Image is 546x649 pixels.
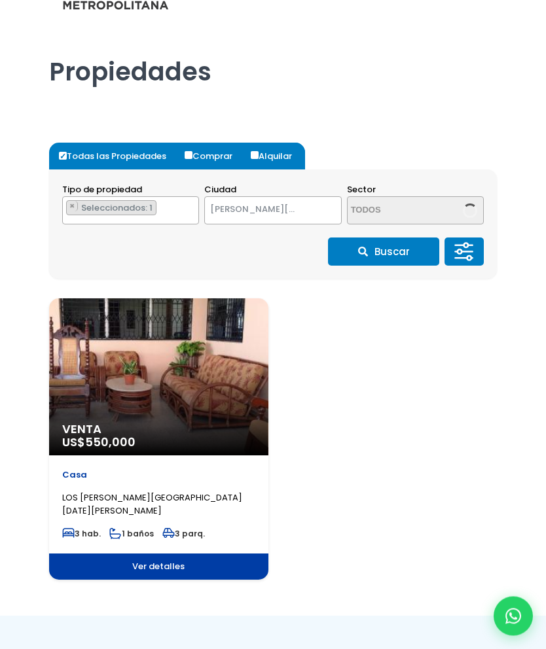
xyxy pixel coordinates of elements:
span: 550,000 [85,434,136,451]
span: 1 baños [109,529,154,540]
span: SANTO DOMINGO DE GUZMÁN [205,201,309,219]
label: Comprar [181,143,246,170]
button: Remove item [67,202,78,212]
textarea: Search [63,198,69,226]
span: Sector [347,184,376,196]
input: Comprar [185,152,192,160]
button: Remove all items [310,201,328,222]
span: Venta [62,423,255,436]
li: CASA [66,201,156,216]
h1: Propiedades [49,26,497,88]
textarea: Search [348,198,459,226]
span: 3 hab. [62,529,101,540]
span: Seleccionados: 1 [80,202,156,215]
span: Ciudad [204,184,236,196]
span: LOS [PERSON_NAME][GEOGRAPHIC_DATA][DATE][PERSON_NAME] [62,492,242,517]
a: Venta US$550,000 Casa LOS [PERSON_NAME][GEOGRAPHIC_DATA][DATE][PERSON_NAME] 3 hab. 1 baños 3 parq... [49,299,268,580]
span: × [186,202,191,213]
span: Tipo de propiedad [62,184,142,196]
label: Alquilar [247,143,305,170]
span: 3 parq. [162,529,205,540]
input: Alquilar [251,152,259,160]
p: Casa [62,469,255,482]
button: Remove all items [185,201,192,214]
span: × [323,206,328,217]
input: Todas las Propiedades [59,152,67,160]
span: × [69,202,75,212]
span: SANTO DOMINGO DE GUZMÁN [204,197,341,225]
span: US$ [62,434,136,451]
button: Buscar [328,238,439,266]
label: Todas las Propiedades [56,143,179,170]
span: Ver detalles [49,554,268,580]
